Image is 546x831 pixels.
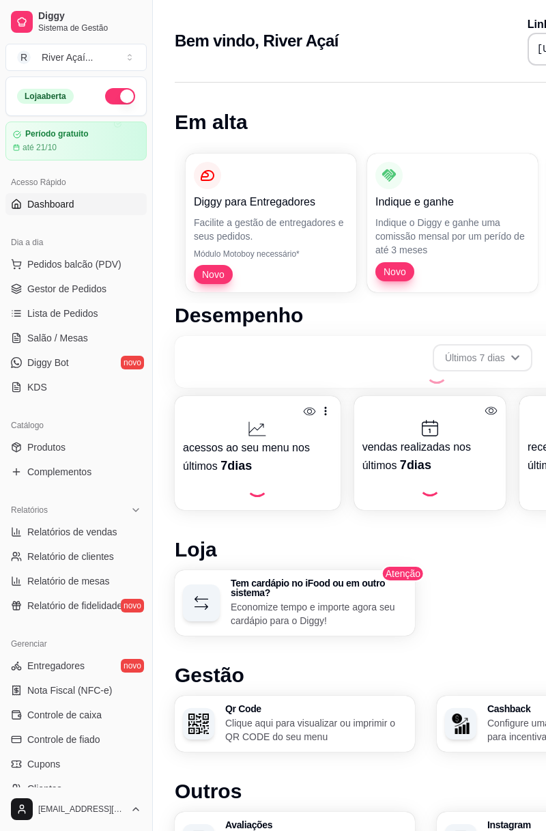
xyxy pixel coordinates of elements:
img: Cashback [450,714,471,734]
span: Diggy Bot [27,356,69,369]
p: acessos ao seu menu nos últimos [183,440,332,475]
span: Clientes [27,782,62,795]
button: Diggy para EntregadoresFacilite a gestão de entregadores e seus pedidos.Módulo Motoboy necessário... [186,154,356,292]
span: Dashboard [27,197,74,211]
a: Dashboard [5,193,147,215]
span: Pedidos balcão (PDV) [27,257,121,271]
div: Loja aberta [17,89,74,104]
a: Período gratuitoaté 21/10 [5,122,147,160]
p: Módulo Motoboy necessário* [194,249,348,259]
span: Relatório de fidelidade [27,599,122,612]
div: Loading [426,362,448,384]
span: Relatório de clientes [27,550,114,563]
h3: Avaliações [225,820,407,830]
img: Qr Code [188,714,209,734]
span: [EMAIL_ADDRESS][DOMAIN_NAME] [38,804,125,815]
span: 7 dias [400,458,431,472]
span: R [17,51,31,64]
button: Indique e ganheIndique o Diggy e ganhe uma comissão mensal por um perído de até 3 mesesNovo [367,154,538,292]
span: Controle de fiado [27,733,100,746]
a: Clientes [5,778,147,800]
span: Novo [378,265,412,279]
a: Gestor de Pedidos [5,278,147,300]
a: Diggy Botnovo [5,352,147,374]
div: Loading [246,475,268,497]
span: Relatórios [11,505,48,516]
a: Relatórios de vendas [5,521,147,543]
p: Indique o Diggy e ganhe uma comissão mensal por um perído de até 3 meses [375,216,530,257]
a: Relatório de mesas [5,570,147,592]
article: Período gratuito [25,129,89,139]
span: Gestor de Pedidos [27,282,106,296]
div: Gerenciar [5,633,147,655]
span: Cupons [27,757,60,771]
p: Economize tempo e importe agora seu cardápio para o Diggy! [231,600,407,628]
div: Catálogo [5,414,147,436]
a: Relatório de clientes [5,546,147,567]
button: Tem cardápio no iFood ou em outro sistema?Economize tempo e importe agora seu cardápio para o Diggy! [175,570,415,636]
a: Controle de caixa [5,704,147,726]
p: Facilite a gestão de entregadores e seus pedidos. [194,216,348,243]
button: Últimos 7 dias [433,344,532,371]
a: Cupons [5,753,147,775]
span: Salão / Mesas [27,331,88,345]
button: [EMAIL_ADDRESS][DOMAIN_NAME] [5,793,147,826]
button: Qr CodeQr CodeClique aqui para visualizar ou imprimir o QR CODE do seu menu [175,696,415,752]
span: 7 dias [220,459,252,473]
span: Atenção [382,565,425,582]
p: Clique aqui para visualizar ou imprimir o QR CODE do seu menu [225,716,407,744]
h3: Qr Code [225,704,407,714]
p: Diggy para Entregadores [194,194,348,210]
div: River Açaí ... [42,51,93,64]
a: DiggySistema de Gestão [5,5,147,38]
a: Complementos [5,461,147,483]
button: Pedidos balcão (PDV) [5,253,147,275]
button: Alterar Status [105,88,135,104]
article: até 21/10 [23,142,57,153]
span: Lista de Pedidos [27,307,98,320]
div: Loading [419,475,441,496]
a: Nota Fiscal (NFC-e) [5,679,147,701]
a: Salão / Mesas [5,327,147,349]
span: Complementos [27,465,91,479]
span: Entregadores [27,659,85,673]
span: Diggy [38,10,141,23]
a: Relatório de fidelidadenovo [5,595,147,617]
span: Relatórios de vendas [27,525,117,539]
span: Nota Fiscal (NFC-e) [27,684,112,697]
h3: Tem cardápio no iFood ou em outro sistema? [231,578,407,597]
span: Novo [197,268,230,281]
a: KDS [5,376,147,398]
a: Lista de Pedidos [5,302,147,324]
span: Relatório de mesas [27,574,110,588]
a: Entregadoresnovo [5,655,147,677]
a: Controle de fiado [5,729,147,750]
h2: Bem vindo, River Açaí [175,30,339,52]
span: Controle de caixa [27,708,102,722]
p: vendas realizadas nos últimos [362,439,498,475]
p: Indique e ganhe [375,194,530,210]
a: Produtos [5,436,147,458]
span: Sistema de Gestão [38,23,141,33]
button: Select a team [5,44,147,71]
span: KDS [27,380,47,394]
div: Dia a dia [5,231,147,253]
div: Acesso Rápido [5,171,147,193]
span: Produtos [27,440,66,454]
